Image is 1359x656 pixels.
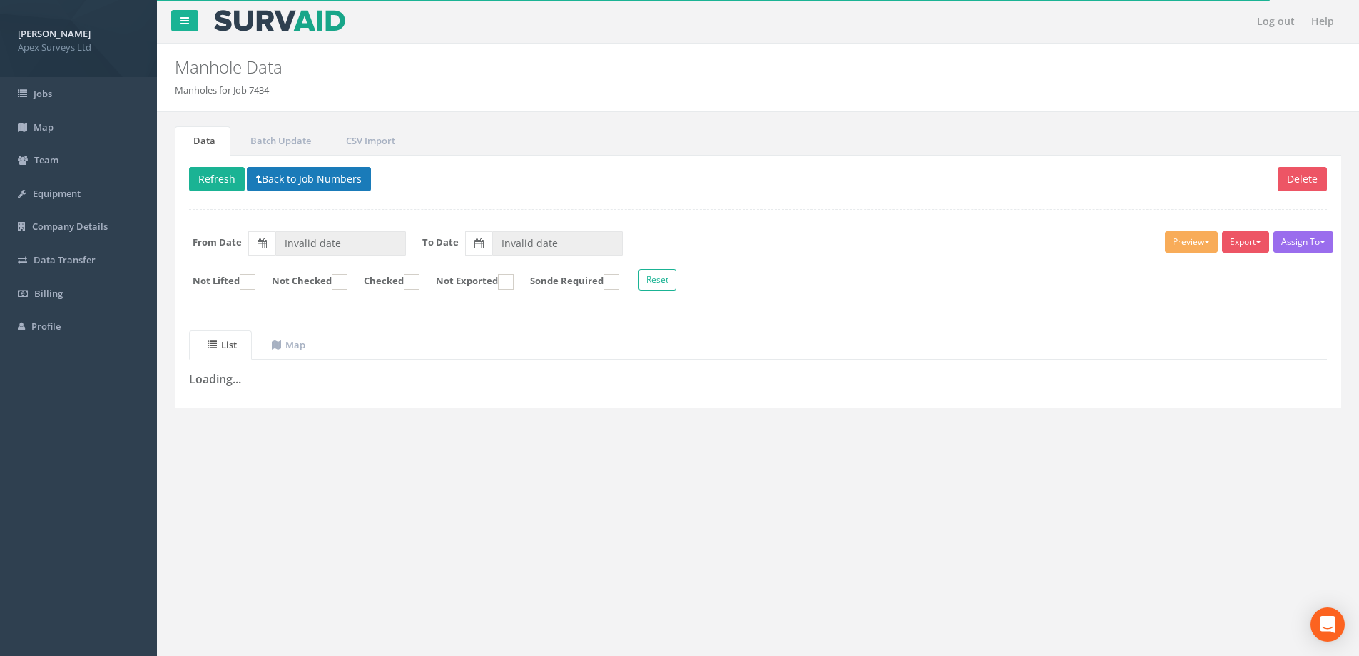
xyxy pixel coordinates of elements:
[189,373,1327,386] h3: Loading...
[327,126,410,156] a: CSV Import
[422,274,514,290] label: Not Exported
[1310,607,1345,642] div: Open Intercom Messenger
[492,231,623,256] input: To Date
[193,236,242,249] label: From Date
[1278,167,1327,191] button: Delete
[1165,231,1218,253] button: Preview
[350,274,419,290] label: Checked
[1222,231,1269,253] button: Export
[175,58,1144,76] h2: Manhole Data
[34,287,63,300] span: Billing
[178,274,255,290] label: Not Lifted
[1273,231,1333,253] button: Assign To
[247,167,371,191] button: Back to Job Numbers
[34,121,54,133] span: Map
[34,153,58,166] span: Team
[422,236,459,249] label: To Date
[253,330,320,360] a: Map
[33,187,81,200] span: Equipment
[18,27,91,40] strong: [PERSON_NAME]
[34,253,96,266] span: Data Transfer
[32,220,108,233] span: Company Details
[232,126,326,156] a: Batch Update
[516,274,619,290] label: Sonde Required
[18,41,139,54] span: Apex Surveys Ltd
[189,167,245,191] button: Refresh
[175,84,269,97] li: Manholes for Job 7434
[275,231,406,256] input: From Date
[189,330,252,360] a: List
[175,126,230,156] a: Data
[638,269,676,291] button: Reset
[34,87,52,100] span: Jobs
[272,338,305,351] uib-tab-heading: Map
[208,338,237,351] uib-tab-heading: List
[18,24,139,54] a: [PERSON_NAME] Apex Surveys Ltd
[31,320,61,333] span: Profile
[258,274,347,290] label: Not Checked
